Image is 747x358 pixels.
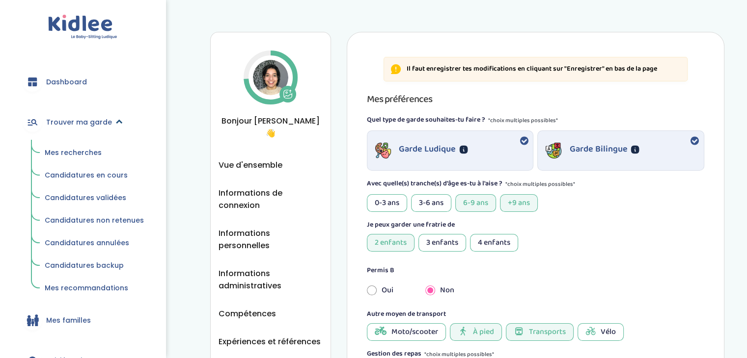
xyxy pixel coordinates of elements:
span: Bonjour [PERSON_NAME] 👋 [219,115,323,139]
button: Informations personnelles [219,227,323,252]
span: Candidatures en cours [45,170,128,180]
label: Permis B [367,265,394,276]
span: Dashboard [46,77,87,87]
span: *choix multiples possibles* [488,115,558,127]
a: Candidatures annulées [38,234,151,253]
span: Trouver ma garde [46,117,112,128]
label: Autre moyen de transport [367,309,446,319]
div: 4 enfants [470,234,518,252]
div: 3-6 ans [411,194,451,212]
label: Avec quelle(s) tranche(s) d'âge es-tu à l'aise ? [367,179,502,190]
p: Il faut enregistrer tes modifications en cliquant sur "Enregistrer" en bas de la page [407,64,657,74]
a: Mes recommandations [38,279,151,298]
span: *choix multiples possibles* [505,179,575,190]
div: Oui [360,280,418,301]
span: Mes recommandations [45,283,128,293]
a: Candidatures en cours [38,166,151,185]
span: Mes familles [46,315,91,326]
div: +9 ans [500,194,538,212]
p: Garde Ludique [399,143,456,156]
a: Candidatures non retenues [38,211,151,230]
span: Candidatures annulées [45,238,129,248]
div: Non [418,280,477,301]
a: Mes familles [15,303,151,338]
div: 0-3 ans [367,194,407,212]
span: Vélo [601,326,616,338]
button: Vue d'ensemble [219,159,282,171]
span: Transports [529,326,566,338]
span: Moto/scooter [391,326,438,338]
div: 3 enfants [418,234,466,252]
img: garde-icon h-16 w-16 [546,143,561,158]
span: Candidatures backup [45,260,124,270]
span: Candidatures validées [45,193,126,203]
img: Avatar [253,60,288,95]
button: Compétences [219,307,276,320]
label: Je peux garder une fratrie de [367,220,455,230]
p: Garde Bilingue [569,143,627,156]
a: Candidatures backup [38,256,151,275]
span: Candidatures non retenues [45,215,144,225]
button: Expériences et références [219,335,321,348]
a: Trouver ma garde [15,104,151,140]
img: garde-icon h-16 w-16 [375,143,391,158]
div: 2 enfants [367,234,415,252]
a: Mes recherches [38,144,151,162]
label: Quel type de garde souhaites-tu faire ? [367,115,485,127]
img: logo.svg [48,15,117,40]
a: Dashboard [15,64,151,100]
span: À pied [473,326,494,338]
button: Informations administratives [219,267,323,292]
a: Candidatures validées [38,189,151,207]
span: Mes recherches [45,148,102,157]
div: 6-9 ans [455,194,496,212]
h3: Mes préférences [367,91,704,107]
button: Informations de connexion [219,187,323,211]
